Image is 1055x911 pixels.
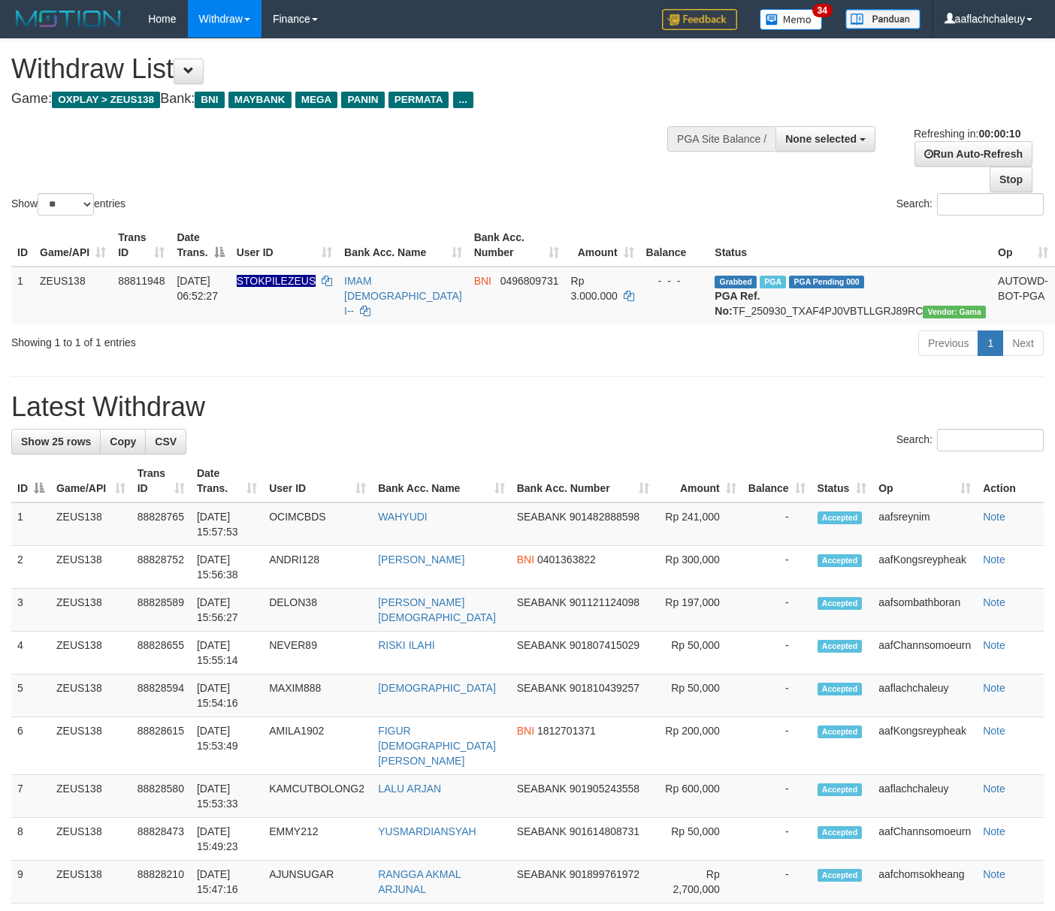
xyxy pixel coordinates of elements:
td: Rp 50,000 [655,818,742,861]
td: 88828589 [131,589,191,632]
th: Bank Acc. Name: activate to sort column ascending [338,224,468,267]
span: [DATE] 06:52:27 [177,275,218,302]
a: Note [983,554,1005,566]
label: Search: [896,193,1044,216]
span: BNI [474,275,491,287]
span: SEABANK [517,511,567,523]
span: Grabbed [715,276,757,288]
td: [DATE] 15:54:16 [191,674,263,717]
span: OXPLAY > ZEUS138 [52,92,160,108]
td: ZEUS138 [50,502,131,546]
a: LALU ARJAN [378,783,441,795]
th: Balance: activate to sort column ascending [742,460,812,502]
a: [PERSON_NAME] [378,554,464,566]
td: [DATE] 15:49:23 [191,818,263,861]
td: aaflachchaleuy [872,674,977,717]
td: 88828765 [131,502,191,546]
img: Feedback.jpg [662,9,737,30]
td: ZEUS138 [50,546,131,589]
span: 88811948 [118,275,165,287]
th: User ID: activate to sort column ascending [231,224,338,267]
span: Copy 901807415029 to clipboard [570,639,639,651]
img: MOTION_logo.png [11,8,125,30]
td: 1 [11,267,34,324]
td: Rp 300,000 [655,546,742,589]
span: Accepted [818,826,863,839]
span: Copy 0401363822 to clipboard [537,554,596,566]
span: SEABANK [517,596,567,608]
span: Accepted [818,783,863,796]
td: DELON38 [263,589,372,632]
td: AMILA1902 [263,717,372,775]
span: PGA Pending [789,276,864,288]
td: AUTOWD-BOT-PGA [992,267,1054,324]
button: None selected [775,126,875,152]
td: [DATE] 15:56:38 [191,546,263,589]
a: FIGUR [DEMOGRAPHIC_DATA][PERSON_NAME] [378,725,496,767]
img: panduan.png [845,9,920,29]
td: aafKongsreypheak [872,717,977,775]
th: Bank Acc. Number: activate to sort column ascending [511,460,655,502]
td: 8 [11,818,50,861]
td: aafKongsreypheak [872,546,977,589]
th: Amount: activate to sort column ascending [655,460,742,502]
span: Copy 901810439257 to clipboard [570,682,639,694]
td: [DATE] 15:47:16 [191,861,263,903]
td: KAMCUTBOLONG2 [263,775,372,818]
th: Trans ID: activate to sort column ascending [112,224,171,267]
td: [DATE] 15:53:33 [191,775,263,818]
td: Rp 50,000 [655,674,742,717]
span: Marked by aafsreyleap [760,276,786,288]
a: WAHYUDI [378,511,428,523]
span: PERMATA [388,92,449,108]
a: Previous [918,330,978,356]
th: Date Trans.: activate to sort column descending [171,224,230,267]
a: RANGGA AKMAL ARJUNAL [378,868,461,895]
td: MAXIM888 [263,674,372,717]
td: 5 [11,674,50,717]
h1: Latest Withdraw [11,392,1044,422]
span: ... [453,92,473,108]
span: Copy 1812701371 to clipboard [537,725,596,737]
td: [DATE] 15:57:53 [191,502,263,546]
span: Accepted [818,511,863,524]
td: - [742,717,812,775]
a: Copy [100,429,146,454]
input: Search: [937,429,1044,451]
div: PGA Site Balance / [667,126,775,152]
td: 2 [11,546,50,589]
span: Copy 901899761972 to clipboard [570,868,639,880]
td: Rp 600,000 [655,775,742,818]
a: RISKI ILAHI [378,639,434,651]
span: CSV [155,436,177,448]
th: Action [977,460,1044,502]
span: 34 [812,4,833,17]
span: MAYBANK [228,92,292,108]
a: Note [983,639,1005,651]
span: PANIN [341,92,384,108]
td: 88828752 [131,546,191,589]
th: ID [11,224,34,267]
a: Note [983,783,1005,795]
td: 3 [11,589,50,632]
th: ID: activate to sort column descending [11,460,50,502]
span: None selected [785,133,857,145]
td: ZEUS138 [50,632,131,674]
span: SEABANK [517,783,567,795]
td: - [742,674,812,717]
td: aafChannsomoeurn [872,632,977,674]
td: ZEUS138 [34,267,112,324]
td: [DATE] 15:55:14 [191,632,263,674]
td: - [742,546,812,589]
img: Button%20Memo.svg [760,9,823,30]
span: SEABANK [517,639,567,651]
td: 88828594 [131,674,191,717]
a: Note [983,725,1005,737]
input: Search: [937,193,1044,216]
a: CSV [145,429,186,454]
span: Accepted [818,554,863,567]
b: PGA Ref. No: [715,290,760,317]
td: 4 [11,632,50,674]
th: Balance [640,224,709,267]
td: 88828580 [131,775,191,818]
